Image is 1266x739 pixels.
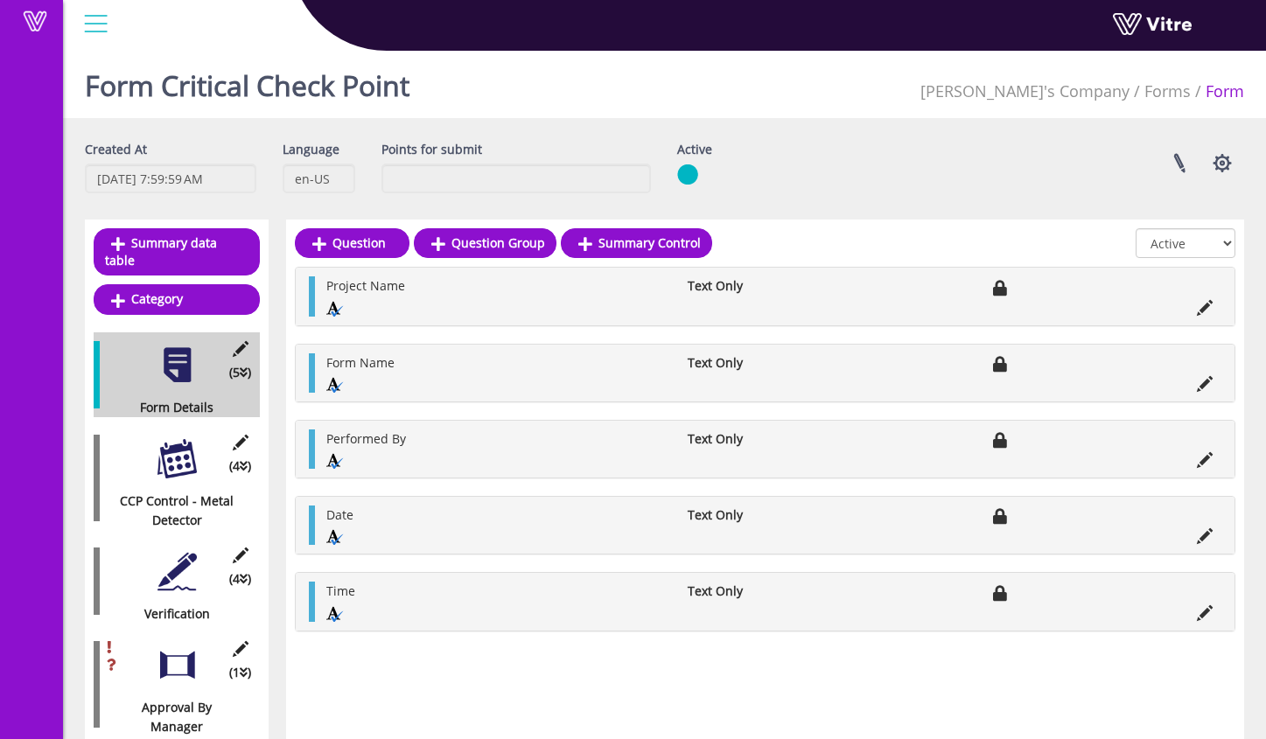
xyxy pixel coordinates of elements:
div: Verification [94,604,247,624]
span: (4 ) [229,457,251,476]
img: yes [677,164,698,185]
span: Date [326,506,353,523]
li: Form [1191,79,1244,103]
a: Summary data table [94,228,260,275]
a: Forms [1144,80,1191,101]
span: 411 [920,80,1130,101]
a: Summary Control [561,228,712,258]
span: Project Name [326,277,405,294]
li: Text Only [679,429,815,449]
h1: Form Critical Check Point [85,44,409,118]
a: Question Group [414,228,556,258]
div: CCP Control - Metal Detector [94,492,247,530]
div: Approval By Manager [94,698,247,736]
a: Question [295,228,409,258]
span: Performed By [326,430,406,447]
a: Category [94,284,260,314]
li: Text Only [679,353,815,373]
span: (4 ) [229,569,251,589]
li: Text Only [679,582,815,601]
span: Time [326,582,355,599]
label: Active [677,140,712,159]
span: (1 ) [229,663,251,682]
label: Points for submit [381,140,482,159]
li: Text Only [679,505,815,525]
div: Form Details [94,398,247,417]
label: Created At [85,140,147,159]
span: Form Name [326,354,395,371]
span: (5 ) [229,363,251,382]
li: Text Only [679,276,815,296]
label: Language [283,140,339,159]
